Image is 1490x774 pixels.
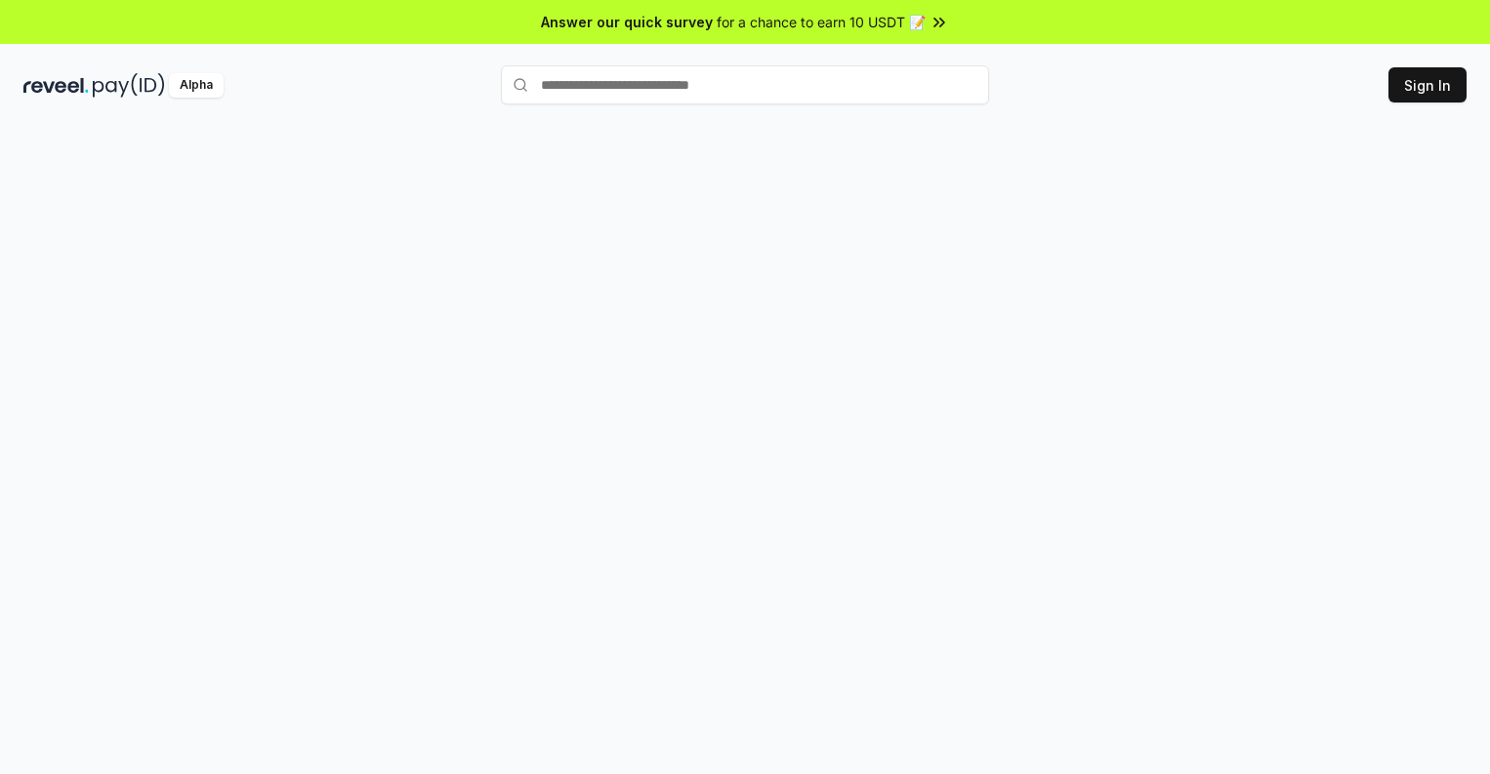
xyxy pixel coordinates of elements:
[1388,67,1467,102] button: Sign In
[169,73,224,98] div: Alpha
[93,73,165,98] img: pay_id
[541,12,713,32] span: Answer our quick survey
[23,73,89,98] img: reveel_dark
[717,12,926,32] span: for a chance to earn 10 USDT 📝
